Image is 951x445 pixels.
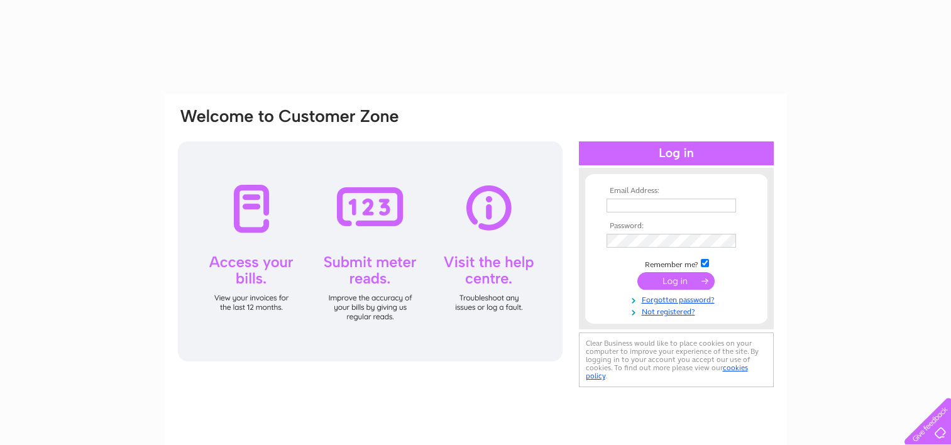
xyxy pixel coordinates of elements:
[603,222,749,231] th: Password:
[603,187,749,195] th: Email Address:
[603,257,749,270] td: Remember me?
[637,272,715,290] input: Submit
[607,293,749,305] a: Forgotten password?
[607,305,749,317] a: Not registered?
[579,332,774,387] div: Clear Business would like to place cookies on your computer to improve your experience of the sit...
[586,363,748,380] a: cookies policy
